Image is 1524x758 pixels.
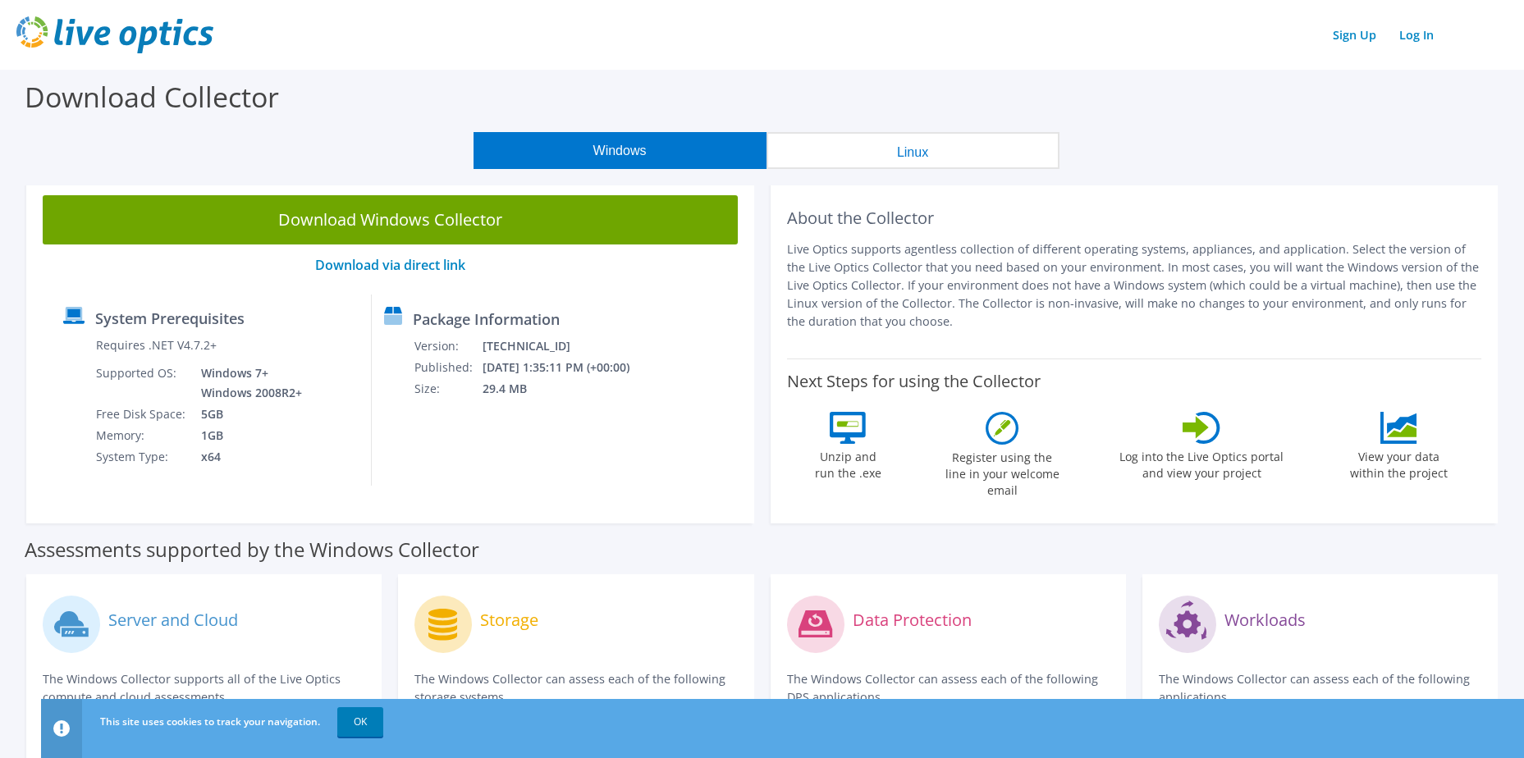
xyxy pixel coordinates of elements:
[1339,444,1458,482] label: View your data within the project
[100,715,320,728] span: This site uses cookies to track your navigation.
[1159,670,1481,706] p: The Windows Collector can assess each of the following applications.
[787,372,1041,391] label: Next Steps for using the Collector
[414,378,482,400] td: Size:
[16,16,213,53] img: live_optics_svg.svg
[810,444,886,482] label: Unzip and run the .exe
[853,612,972,628] label: Data Protection
[189,363,305,404] td: Windows 7+ Windows 2008R2+
[43,670,365,706] p: The Windows Collector supports all of the Live Optics compute and cloud assessments.
[337,707,383,737] a: OK
[413,311,560,327] label: Package Information
[480,612,538,628] label: Storage
[474,132,767,169] button: Windows
[414,357,482,378] td: Published:
[189,446,305,468] td: x64
[414,336,482,357] td: Version:
[787,670,1110,706] p: The Windows Collector can assess each of the following DPS applications.
[95,404,189,425] td: Free Disk Space:
[95,310,245,326] label: System Prerequisites
[940,445,1064,499] label: Register using the line in your welcome email
[189,425,305,446] td: 1GB
[189,404,305,425] td: 5GB
[25,78,279,116] label: Download Collector
[482,378,652,400] td: 29.4 MB
[414,670,737,706] p: The Windows Collector can assess each of the following storage systems.
[25,541,479,558] label: Assessments supported by the Windows Collector
[767,132,1059,169] button: Linux
[108,612,238,628] label: Server and Cloud
[96,337,217,354] label: Requires .NET V4.7.2+
[1224,612,1306,628] label: Workloads
[43,195,738,244] a: Download Windows Collector
[787,208,1482,228] h2: About the Collector
[1325,23,1384,47] a: Sign Up
[95,363,189,404] td: Supported OS:
[1391,23,1442,47] a: Log In
[315,256,465,274] a: Download via direct link
[1119,444,1284,482] label: Log into the Live Optics portal and view your project
[787,240,1482,331] p: Live Optics supports agentless collection of different operating systems, appliances, and applica...
[95,425,189,446] td: Memory:
[95,446,189,468] td: System Type:
[482,357,652,378] td: [DATE] 1:35:11 PM (+00:00)
[482,336,652,357] td: [TECHNICAL_ID]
